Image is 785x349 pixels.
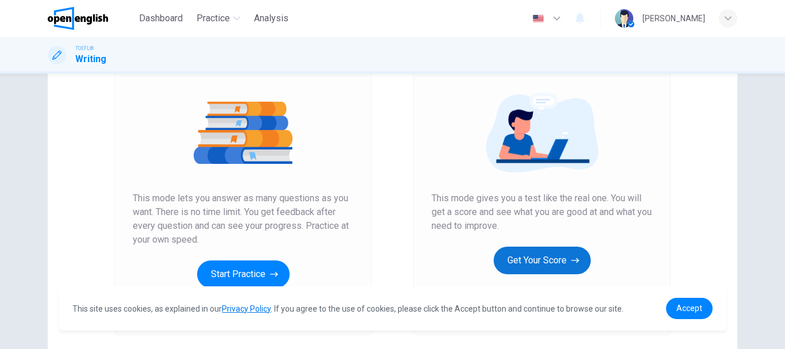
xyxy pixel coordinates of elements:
[72,304,624,313] span: This site uses cookies, as explained in our . If you agree to the use of cookies, please click th...
[48,7,108,30] img: OpenEnglish logo
[642,11,705,25] div: [PERSON_NAME]
[59,286,726,331] div: cookieconsent
[134,8,187,29] button: Dashboard
[48,7,134,30] a: OpenEnglish logo
[197,11,230,25] span: Practice
[254,11,288,25] span: Analysis
[615,9,633,28] img: Profile picture
[676,304,702,313] span: Accept
[222,304,271,313] a: Privacy Policy
[133,191,353,247] span: This mode lets you answer as many questions as you want. There is no time limit. You get feedback...
[249,8,293,29] button: Analysis
[666,298,713,319] a: dismiss cookie message
[75,52,106,66] h1: Writing
[531,14,545,23] img: en
[192,8,245,29] button: Practice
[139,11,183,25] span: Dashboard
[75,44,94,52] span: TOEFL®
[432,191,652,233] span: This mode gives you a test like the real one. You will get a score and see what you are good at a...
[494,247,591,274] button: Get Your Score
[197,260,290,288] button: Start Practice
